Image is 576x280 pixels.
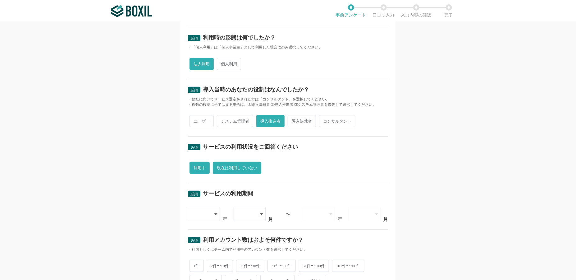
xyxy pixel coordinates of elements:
[190,115,214,127] span: ユーザー
[213,162,261,174] span: 現在は利用していない
[203,87,309,92] div: 導入当時のあなたの役割はなんでしたか？
[256,115,285,127] span: 導入推進者
[286,212,290,217] div: 〜
[236,260,264,272] span: 11件〜30件
[188,102,388,107] div: ・複数の役割に当てはまる場合は、①導入決裁者 ②導入推進者 ③システム管理者を優先して選択してください。
[383,217,388,222] div: 月
[190,58,214,70] span: 法人利用
[203,191,253,196] div: サービスの利用期間
[217,58,241,70] span: 個人利用
[190,145,198,150] span: 必須
[335,4,367,17] li: 事前アンケート
[332,260,364,272] span: 101件〜200件
[188,45,388,50] div: ・「個人利用」は「個人事業主」として利用した場合にのみ選択してください。
[203,35,276,40] div: 利用時の形態は何でしたか？
[190,88,198,92] span: 必須
[111,5,152,17] img: ボクシルSaaS_ロゴ
[299,260,329,272] span: 51件〜100件
[190,162,210,174] span: 利用中
[190,36,198,40] span: 必須
[267,260,296,272] span: 31件〜50件
[203,144,298,150] div: サービスの利用状況をご回答ください
[217,115,253,127] span: システム管理者
[190,192,198,196] span: 必須
[268,217,273,222] div: 月
[203,237,304,243] div: 利用アカウント数はおよそ何件ですか？
[367,4,400,17] li: 口コミ入力
[188,247,388,252] div: ・社内もしくはチーム内で利用中のアカウント数を選択してください。
[319,115,355,127] span: コンサルタント
[190,260,204,272] span: 1件
[400,4,432,17] li: 入力内容の確認
[207,260,233,272] span: 2件〜10件
[188,97,388,102] div: ・他社に向けてサービス選定をされた方は「コンサルタント」を選択してください。
[190,238,198,243] span: 必須
[288,115,316,127] span: 導入決裁者
[222,217,227,222] div: 年
[337,217,342,222] div: 年
[432,4,465,17] li: 完了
